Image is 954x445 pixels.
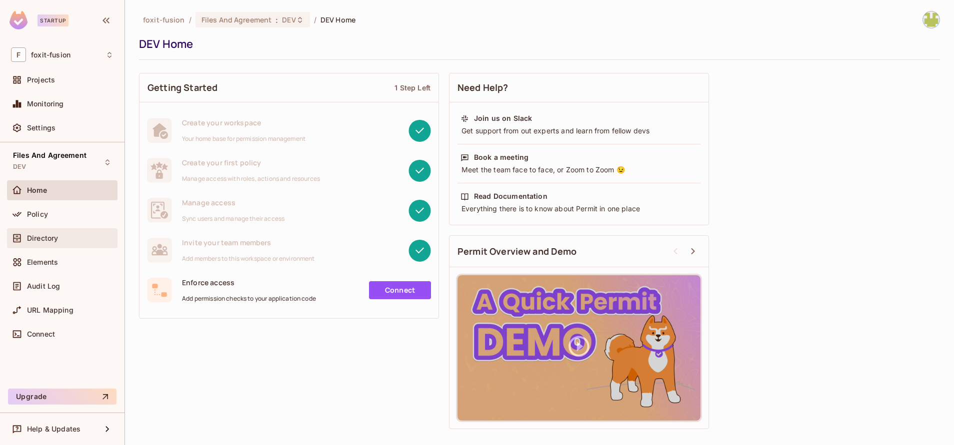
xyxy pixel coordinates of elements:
div: Everything there is to know about Permit in one place [460,204,697,214]
div: Read Documentation [474,191,547,201]
span: Getting Started [147,81,217,94]
span: Manage access [182,198,284,207]
span: Files And Agreement [13,151,86,159]
span: Policy [27,210,48,218]
li: / [314,15,316,24]
li: / [189,15,191,24]
div: Meet the team face to face, or Zoom to Zoom 😉 [460,165,697,175]
span: Elements [27,258,58,266]
span: the active workspace [143,15,185,24]
span: DEV Home [320,15,355,24]
button: Upgrade [8,389,116,405]
span: Need Help? [457,81,508,94]
span: Connect [27,330,55,338]
span: Create your workspace [182,118,305,127]
span: F [11,47,26,62]
span: Settings [27,124,55,132]
div: Book a meeting [474,152,528,162]
span: Manage access with roles, actions and resources [182,175,320,183]
span: Create your first policy [182,158,320,167]
span: Files And Agreement [201,15,272,24]
span: Directory [27,234,58,242]
span: Monitoring [27,100,64,108]
span: Enforce access [182,278,316,287]
span: Help & Updates [27,425,80,433]
span: Audit Log [27,282,60,290]
span: Add members to this workspace or environment [182,255,315,263]
span: Sync users and manage their access [182,215,284,223]
div: 1 Step Left [394,83,430,92]
img: girija_dwivedi@foxitsoftware.com [923,11,939,28]
span: Home [27,186,47,194]
span: Permit Overview and Demo [457,245,577,258]
a: Connect [369,281,431,299]
span: DEV [282,15,295,24]
img: SReyMgAAAABJRU5ErkJggg== [9,11,27,29]
span: Add permission checks to your application code [182,295,316,303]
div: Join us on Slack [474,113,532,123]
span: : [275,16,278,24]
span: Invite your team members [182,238,315,247]
span: DEV [13,163,26,171]
span: URL Mapping [27,306,73,314]
span: Projects [27,76,55,84]
div: Get support from out experts and learn from fellow devs [460,126,697,136]
div: DEV Home [139,36,935,51]
span: Workspace: foxit-fusion [31,51,70,59]
div: Startup [37,14,68,26]
span: Your home base for permission management [182,135,305,143]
